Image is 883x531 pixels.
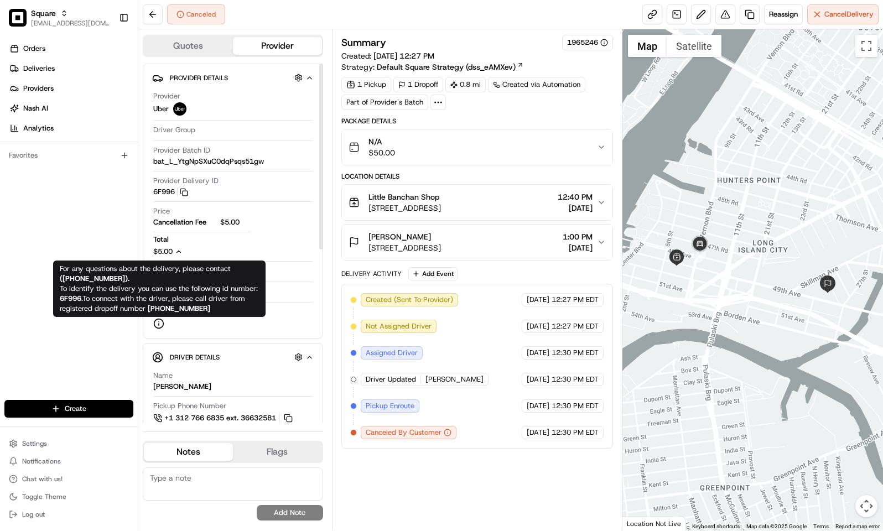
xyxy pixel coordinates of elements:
span: +1 312 766 6835 ext. 36632581 [164,413,276,423]
span: [DATE] [527,401,549,411]
a: Report a map error [835,523,880,529]
div: Favorites [4,147,133,164]
span: [DATE] [527,374,549,384]
a: Nash AI [4,100,138,117]
button: Toggle fullscreen view [855,35,877,57]
span: Name [153,371,173,381]
h3: Summary [341,38,386,48]
button: [PERSON_NAME][STREET_ADDRESS]1:00 PM[DATE] [342,225,612,260]
button: Notifications [4,454,133,469]
span: $50.00 [368,147,395,158]
span: 12:30 PM EDT [552,428,599,438]
div: Package Details [341,117,613,126]
button: Show street map [628,35,667,57]
span: 1:00 PM [563,231,593,242]
img: 1736555255976-a54dd68f-1ca7-489b-9aae-adbdc363a1c4 [11,106,31,126]
a: Providers [4,80,138,97]
span: API Documentation [105,161,178,172]
button: Log out [4,507,133,522]
span: bat_L_YtgNpSXuC0dqPsqs51gw [153,157,264,166]
span: Cancellation Fee [153,217,218,227]
button: Canceled [167,4,225,24]
span: Orders [23,44,45,54]
span: Little Banchan Shop [368,191,439,202]
button: Create [4,400,133,418]
span: Settings [22,439,47,448]
strong: ( [PHONE_NUMBER] ). [60,274,129,283]
img: Square [9,9,27,27]
div: Delivery Activity [341,269,402,278]
span: Pickup Phone Number [153,401,226,411]
a: Orders [4,40,138,58]
span: Log out [22,510,45,519]
span: 12:30 PM EDT [552,348,599,358]
span: Created (Sent To Provider) [366,295,453,305]
strong: 6F996 [60,294,81,303]
span: [STREET_ADDRESS] [368,242,441,253]
span: Pickup Enroute [366,401,414,411]
div: Location Details [341,172,613,181]
span: [DATE] [527,348,549,358]
div: 1 Pickup [341,77,391,92]
button: Quotes [144,37,233,55]
button: Chat with us! [4,471,133,487]
span: Deliveries [23,64,55,74]
span: [DATE] [527,295,549,305]
div: 💻 [94,162,102,171]
span: Cancel Delivery [824,9,874,19]
a: 📗Knowledge Base [7,157,89,176]
img: Google [625,516,662,530]
img: uber-new-logo.jpeg [173,102,186,116]
span: [DATE] [527,321,549,331]
div: 0.8 mi [445,77,486,92]
span: $5.00 [220,217,251,227]
span: [DATE] 12:27 PM [373,51,434,61]
p: Welcome 👋 [11,45,201,63]
span: Assigned Driver [366,348,418,358]
span: [STREET_ADDRESS] [368,202,441,214]
span: Provider Delivery ID [153,176,219,186]
span: Knowledge Base [22,161,85,172]
span: Provider [153,91,180,101]
button: Map camera controls [855,495,877,517]
span: Map data ©2025 Google [746,523,807,529]
span: Uber [153,104,169,114]
span: [DATE] [563,242,593,253]
span: Driver Details [170,353,220,362]
button: Driver Details [152,348,314,366]
span: Provider Batch ID [153,145,210,155]
span: Canceled By Customer [366,428,442,438]
button: Show satellite imagery [667,35,721,57]
span: Not Assigned Driver [366,321,432,331]
a: Created via Automation [488,77,585,92]
button: Provider Details [152,69,314,87]
span: To connect with the driver, please call driver from registered dropoff number [60,294,245,313]
span: Provider Details [170,74,228,82]
button: 1965246 [567,38,608,48]
button: +1 312 766 6835 ext. 36632581 [153,412,294,424]
button: Add Event [408,267,458,280]
button: N/A$50.00 [342,129,612,165]
button: Keyboard shortcuts [692,523,740,530]
a: Powered byPylon [78,188,134,196]
button: Start new chat [188,110,201,123]
span: 12:40 PM [558,191,593,202]
a: Terms [813,523,829,529]
span: Nash AI [23,103,48,113]
span: [DATE] [558,202,593,214]
span: Created: [341,50,434,61]
span: Driver Updated [366,374,416,384]
button: Provider [233,37,322,55]
span: Pylon [110,188,134,196]
div: Strategy: [341,61,524,72]
button: Toggle Theme [4,489,133,504]
div: Start new chat [38,106,181,117]
button: CancelDelivery [807,4,879,24]
span: [PERSON_NAME] [425,374,484,384]
span: Toggle Theme [22,492,66,501]
button: [EMAIL_ADDRESS][DOMAIN_NAME] [31,19,110,28]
